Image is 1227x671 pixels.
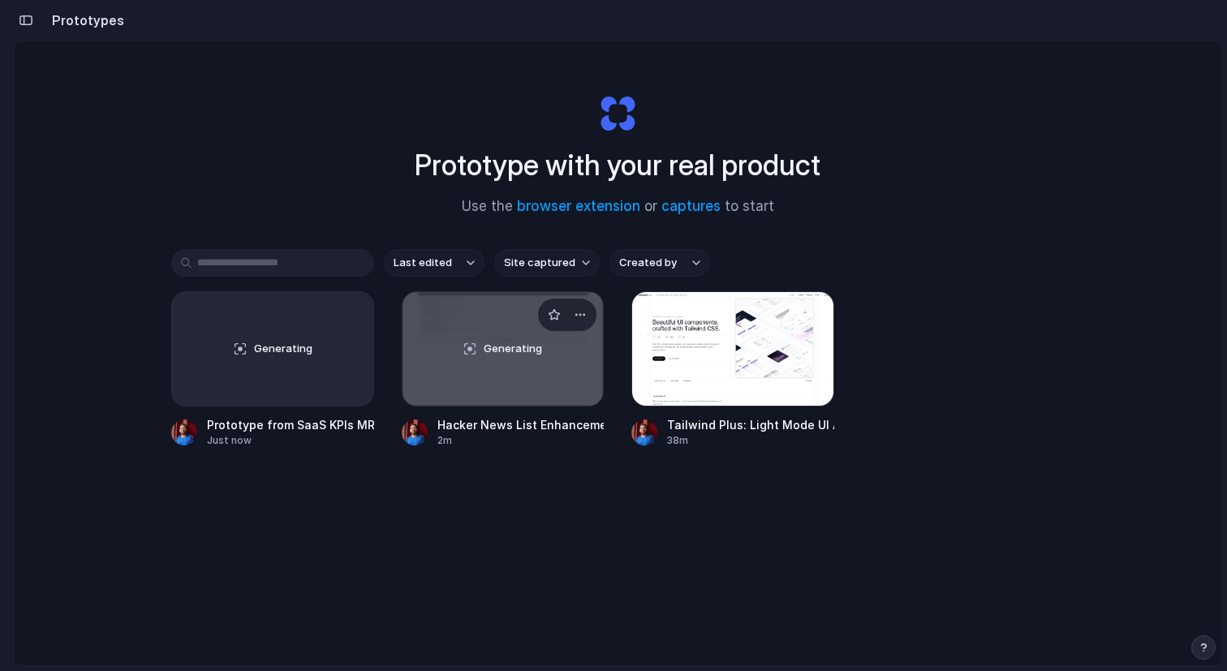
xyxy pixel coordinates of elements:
button: Site captured [494,249,600,277]
a: GeneratingPrototype from SaaS KPIs MRR Trend and CompositionJust now [171,291,374,448]
div: 38m [667,433,834,448]
a: captures [661,198,721,214]
a: Tailwind Plus: Light Mode UI AdjustmentsTailwind Plus: Light Mode UI Adjustments38m [631,291,834,448]
span: Use the or to start [462,196,774,217]
span: Site captured [504,255,575,271]
h1: Prototype with your real product [415,144,820,187]
div: Prototype from SaaS KPIs MRR Trend and Composition [207,416,374,433]
button: Created by [609,249,710,277]
button: Last edited [384,249,484,277]
div: Tailwind Plus: Light Mode UI Adjustments [667,416,834,433]
span: Last edited [394,255,452,271]
span: Generating [484,341,542,357]
span: Generating [254,341,312,357]
span: Created by [619,255,677,271]
div: Hacker News List Enhancement [437,416,605,433]
h2: Prototypes [45,11,124,30]
a: browser extension [517,198,640,214]
div: Just now [207,433,374,448]
a: Hacker News List EnhancementGeneratingHacker News List Enhancement2m [402,291,605,448]
div: 2m [437,433,605,448]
